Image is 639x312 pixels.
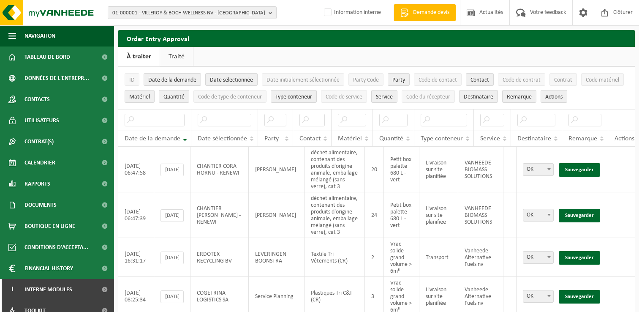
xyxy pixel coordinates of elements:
a: Sauvegarder [559,163,600,177]
td: Transport [419,238,459,277]
span: 01-000001 - VILLEROY & BOCH WELLNESS NV - [GEOGRAPHIC_DATA] [112,7,265,19]
span: Documents [24,194,57,216]
a: Traité [160,47,193,66]
td: [DATE] 16:31:17 [118,238,154,277]
a: Demande devis [394,4,456,21]
span: OK [523,164,553,175]
button: Code matérielCode matériel: Activate to sort [581,73,624,86]
span: Boutique en ligne [24,216,75,237]
span: Party [264,135,279,142]
span: Contrat [554,77,572,83]
span: Date sélectionnée [210,77,253,83]
td: déchet alimentaire, contenant des produits d'origine animale, emballage mélangé (sans verre), cat 3 [305,192,365,238]
span: OK [523,251,554,264]
a: Sauvegarder [559,209,600,222]
button: DestinataireDestinataire : Activate to sort [459,90,498,103]
td: Livraison sur site planifiée [419,192,459,238]
button: RemarqueRemarque: Activate to sort [502,90,536,103]
a: Sauvegarder [559,251,600,265]
span: Date de la demande [125,135,180,142]
td: Vanheede Alternative Fuels nv [458,238,503,277]
span: Date sélectionnée [198,135,247,142]
span: Date initialement sélectionnée [266,77,340,83]
span: Service [480,135,500,142]
span: Financial History [24,258,73,279]
span: Quantité [163,94,185,100]
button: Code de contratCode de contrat: Activate to sort [498,73,545,86]
span: OK [523,163,554,176]
button: Code de type de conteneurCode de type de conteneur: Activate to sort [193,90,266,103]
label: Information interne [322,6,381,19]
span: Destinataire [464,94,493,100]
span: Destinataire [517,135,551,142]
td: 20 [365,147,384,192]
td: CHANTIER [PERSON_NAME] - RENEWI [190,192,249,238]
span: Code de contrat [503,77,541,83]
span: Demande devis [411,8,451,17]
td: CHANTIER CORA HORNU - RENEWI [190,147,249,192]
button: Type conteneurType conteneur: Activate to sort [271,90,317,103]
button: MatérielMatériel: Activate to sort [125,90,155,103]
span: Code matériel [586,77,619,83]
button: Code de serviceCode de service: Activate to sort [321,90,367,103]
span: Service [376,94,393,100]
span: Code de contact [419,77,457,83]
span: Contact [470,77,489,83]
td: [DATE] 06:47:39 [118,192,154,238]
button: 01-000001 - VILLEROY & BOCH WELLNESS NV - [GEOGRAPHIC_DATA] [108,6,277,19]
button: Date de la demandeDate de la demande: Activate to remove sorting [144,73,201,86]
span: Navigation [24,25,55,47]
a: Sauvegarder [559,290,600,304]
button: Party CodeParty Code: Activate to sort [348,73,383,86]
span: OK [523,209,554,222]
button: QuantitéQuantité: Activate to sort [159,90,189,103]
span: Type conteneur [421,135,463,142]
span: Actions [545,94,563,100]
a: À traiter [118,47,160,66]
button: Code de contactCode de contact: Activate to sort [414,73,462,86]
span: Code de service [326,94,362,100]
td: Livraison sur site planifiée [419,147,459,192]
td: [DATE] 06:47:58 [118,147,154,192]
td: Petit box palette 680 L - vert [384,147,419,192]
td: déchet alimentaire, contenant des produits d'origine animale, emballage mélangé (sans verre), cat 3 [305,147,365,192]
span: Remarque [568,135,597,142]
span: Party [392,77,405,83]
td: Vrac solide grand volume > 6m³ [384,238,419,277]
span: Contacts [24,89,50,110]
span: Date de la demande [148,77,196,83]
span: Contrat(s) [24,131,54,152]
span: OK [523,209,553,221]
td: Textile Tri Vêtements (CR) [305,238,365,277]
span: Matériel [338,135,362,142]
td: [PERSON_NAME] [249,192,305,238]
td: VANHEEDE BIOMASS SOLUTIONS [458,147,503,192]
span: Utilisateurs [24,110,59,131]
span: Interne modules [24,279,72,300]
span: ID [129,77,135,83]
span: Rapports [24,173,50,194]
span: Remarque [507,94,532,100]
button: IDID: Activate to sort [125,73,139,86]
span: Code de type de conteneur [198,94,262,100]
h2: Order Entry Approval [118,30,635,47]
td: 24 [365,192,384,238]
button: ContactContact: Activate to sort [466,73,494,86]
span: Données de l'entrepr... [24,68,89,89]
span: Conditions d'accepta... [24,237,88,258]
span: OK [523,252,553,263]
td: 2 [365,238,384,277]
td: [PERSON_NAME] [249,147,305,192]
span: I [8,279,16,300]
span: Actions [615,135,634,142]
td: ERDOTEX RECYCLING BV [190,238,249,277]
span: Party Code [353,77,379,83]
button: ServiceService: Activate to sort [371,90,397,103]
button: Date initialement sélectionnéeDate initialement sélectionnée: Activate to sort [262,73,344,86]
span: Calendrier [24,152,55,173]
td: Petit box palette 680 L - vert [384,192,419,238]
button: Code du récepteurCode du récepteur: Activate to sort [402,90,455,103]
button: ContratContrat: Activate to sort [549,73,577,86]
td: VANHEEDE BIOMASS SOLUTIONS [458,192,503,238]
span: Quantité [379,135,403,142]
